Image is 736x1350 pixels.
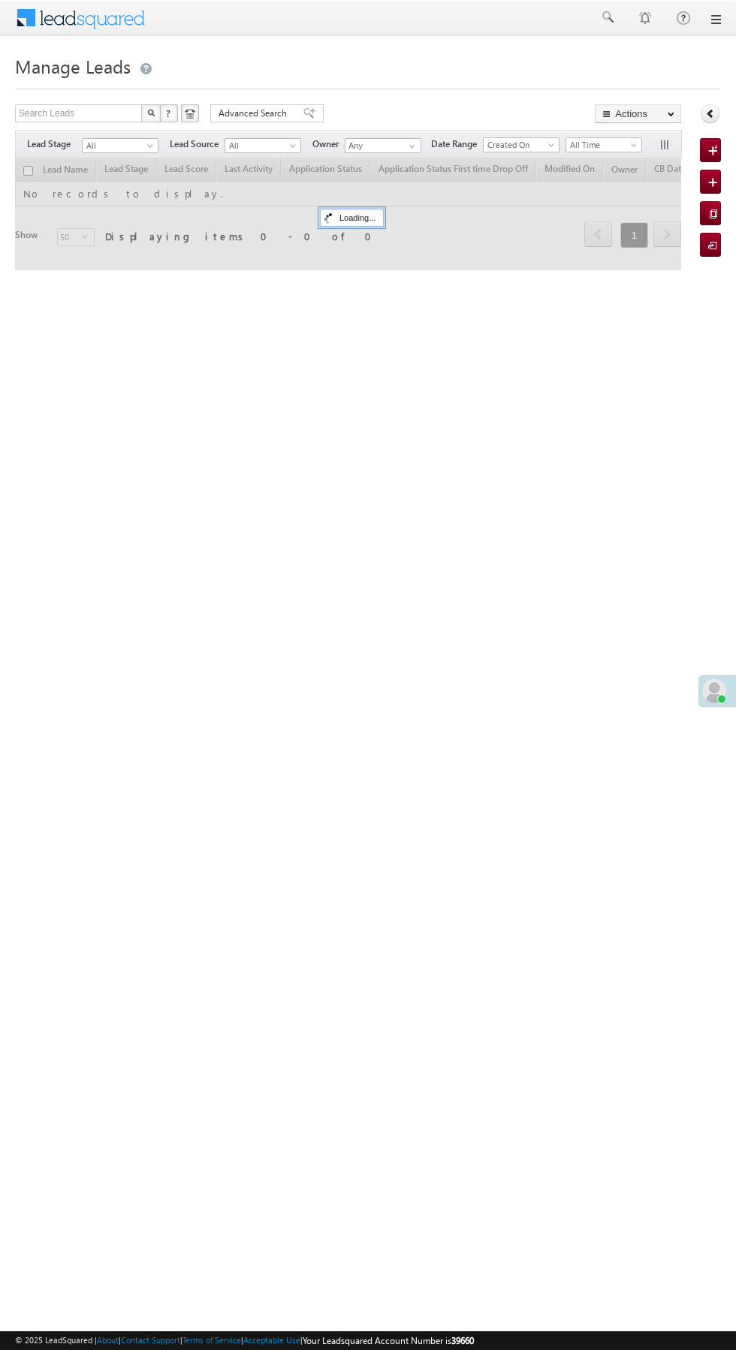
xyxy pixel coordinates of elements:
[595,104,681,123] button: Actions
[566,138,638,152] span: All Time
[431,137,483,151] span: Date Range
[451,1335,474,1346] span: 39660
[82,138,158,153] a: All
[483,137,560,152] a: Created On
[345,138,421,153] input: Type to Search
[170,137,225,151] span: Lead Source
[15,1333,474,1348] span: © 2025 LeadSquared | | | | |
[225,139,297,152] span: All
[320,209,384,227] div: Loading...
[566,137,642,152] a: All Time
[97,1335,119,1345] a: About
[225,138,301,153] a: All
[121,1335,180,1345] a: Contact Support
[160,104,178,122] button: ?
[166,107,173,119] span: ?
[401,139,420,154] a: Show All Items
[243,1335,300,1345] a: Acceptable Use
[303,1335,474,1346] span: Your Leadsquared Account Number is
[147,109,155,116] img: Search
[484,138,555,152] span: Created On
[83,139,154,152] span: All
[15,54,131,78] span: Manage Leads
[27,137,82,151] span: Lead Stage
[219,107,291,120] span: Advanced Search
[312,137,345,151] span: Owner
[182,1335,241,1345] a: Terms of Service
